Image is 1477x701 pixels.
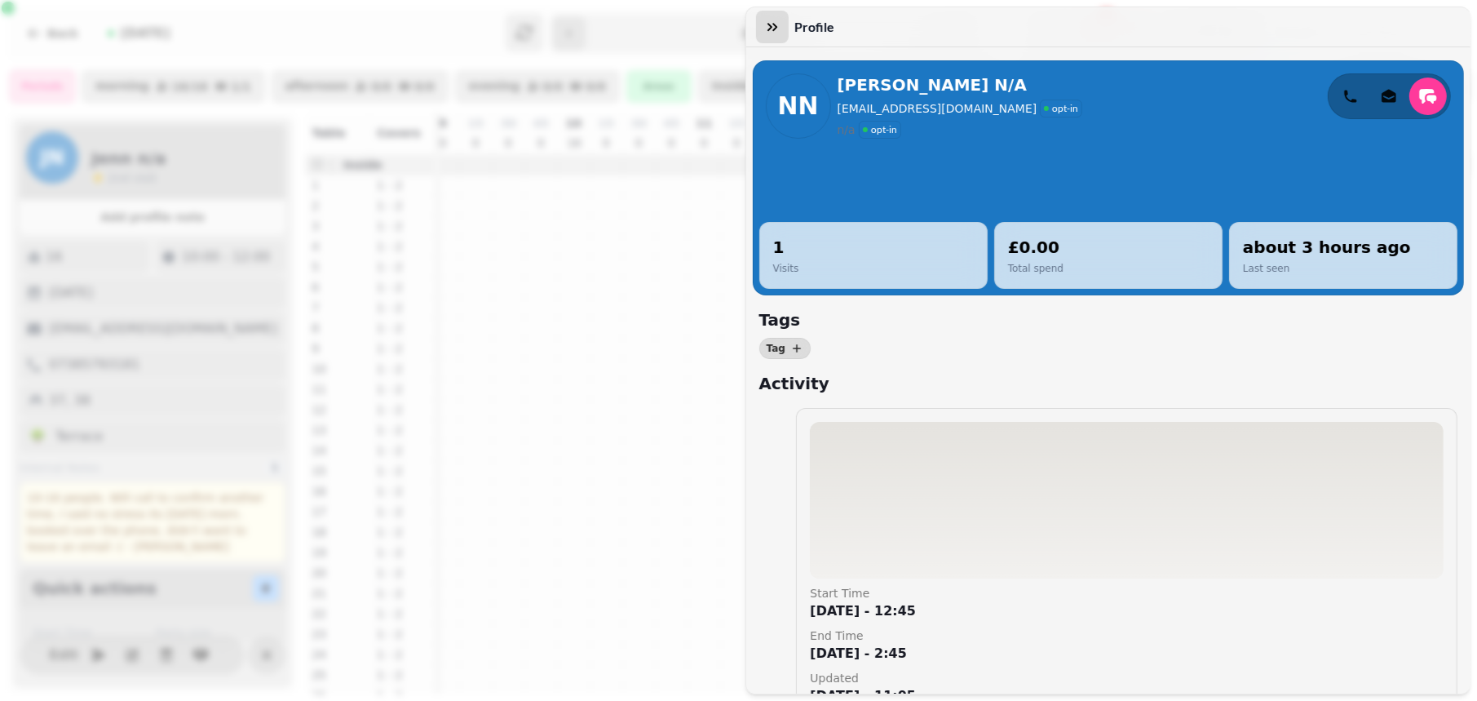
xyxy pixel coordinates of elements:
[1409,78,1447,115] button: reply
[1052,102,1078,115] p: opt-in
[871,123,897,136] p: opt-in
[1243,236,1411,259] h2: about 3 hours ago
[810,644,1444,663] p: [DATE] - 2:45
[810,628,1444,644] p: end time
[1243,262,1411,275] p: Last seen
[1008,262,1064,275] p: Total spend
[838,73,1083,96] h2: [PERSON_NAME] N/a
[773,236,799,259] h2: 1
[759,338,811,359] button: Tag
[838,100,1037,117] p: [EMAIL_ADDRESS][DOMAIN_NAME]
[795,17,842,37] h3: Profile
[838,122,856,138] p: n/a
[759,372,1072,395] h2: Activity
[810,585,1444,601] p: start time
[810,670,1444,686] p: updated
[773,262,799,275] p: Visits
[777,94,818,118] span: NN
[759,308,1072,331] h2: Tags
[810,601,1444,621] p: [DATE] - 12:45
[1008,236,1064,259] h2: £0.00
[767,344,785,353] span: Tag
